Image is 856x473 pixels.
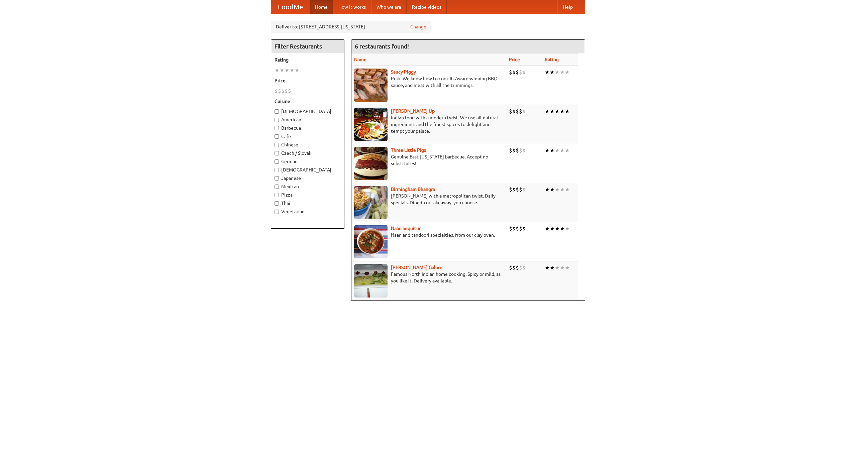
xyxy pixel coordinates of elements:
[295,67,300,74] li: ★
[545,147,550,154] li: ★
[280,67,285,74] li: ★
[333,0,371,14] a: How it works
[354,108,388,141] img: curryup.jpg
[555,264,560,271] li: ★
[275,208,341,215] label: Vegetarian
[275,77,341,84] h5: Price
[512,147,516,154] li: $
[271,40,344,53] h4: Filter Restaurants
[522,69,526,76] li: $
[545,225,550,232] li: ★
[509,264,512,271] li: $
[407,0,447,14] a: Recipe videos
[391,108,435,114] a: [PERSON_NAME] Up
[519,225,522,232] li: $
[354,114,504,134] p: Indian food with a modern twist. We use all-natural ingredients and the finest spices to delight ...
[275,125,341,131] label: Barbecue
[522,147,526,154] li: $
[288,87,291,95] li: $
[560,264,565,271] li: ★
[550,108,555,115] li: ★
[275,183,341,190] label: Mexican
[275,201,279,206] input: Thai
[516,225,519,232] li: $
[275,175,341,182] label: Japanese
[391,187,435,192] b: Birmingham Bhangra
[516,69,519,76] li: $
[275,133,341,140] label: Cafe
[560,147,565,154] li: ★
[545,264,550,271] li: ★
[555,147,560,154] li: ★
[545,108,550,115] li: ★
[271,21,431,33] div: Deliver to: [STREET_ADDRESS][US_STATE]
[354,232,504,238] p: Naan and tandoori specialties, from our clay oven.
[509,186,512,193] li: $
[275,87,278,95] li: $
[565,186,570,193] li: ★
[354,69,388,102] img: saucy.jpg
[275,116,341,123] label: American
[519,108,522,115] li: $
[509,108,512,115] li: $
[391,69,416,75] a: Saucy Piggy
[519,147,522,154] li: $
[310,0,333,14] a: Home
[391,226,421,231] b: Naan Sequitur
[519,264,522,271] li: $
[275,141,341,148] label: Chinese
[509,147,512,154] li: $
[275,143,279,147] input: Chinese
[555,225,560,232] li: ★
[285,87,288,95] li: $
[354,147,388,180] img: littlepigs.jpg
[354,186,388,219] img: bhangra.jpg
[275,109,279,114] input: [DEMOGRAPHIC_DATA]
[281,87,285,95] li: $
[355,43,409,49] ng-pluralize: 6 restaurants found!
[285,67,290,74] li: ★
[545,57,559,62] a: Rating
[275,98,341,105] h5: Cuisine
[512,186,516,193] li: $
[371,0,407,14] a: Who we are
[516,264,519,271] li: $
[391,265,442,270] a: [PERSON_NAME] Galore
[519,186,522,193] li: $
[354,264,388,298] img: currygalore.jpg
[516,108,519,115] li: $
[354,57,366,62] a: Name
[354,271,504,284] p: Famous North Indian home cooking. Spicy or mild, as you like it. Delivery available.
[275,193,279,197] input: Pizza
[275,159,279,164] input: German
[278,87,281,95] li: $
[522,225,526,232] li: $
[275,108,341,115] label: [DEMOGRAPHIC_DATA]
[550,147,555,154] li: ★
[557,0,578,14] a: Help
[275,134,279,139] input: Cafe
[545,69,550,76] li: ★
[560,69,565,76] li: ★
[522,186,526,193] li: $
[555,69,560,76] li: ★
[565,69,570,76] li: ★
[275,166,341,173] label: [DEMOGRAPHIC_DATA]
[275,168,279,172] input: [DEMOGRAPHIC_DATA]
[560,225,565,232] li: ★
[275,56,341,63] h5: Rating
[275,200,341,207] label: Thai
[275,150,341,156] label: Czech / Slovak
[271,0,310,14] a: FoodMe
[545,186,550,193] li: ★
[275,118,279,122] input: American
[509,69,512,76] li: $
[512,108,516,115] li: $
[410,23,426,30] a: Change
[565,264,570,271] li: ★
[565,108,570,115] li: ★
[391,147,426,153] b: Three Little Pigs
[560,108,565,115] li: ★
[550,264,555,271] li: ★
